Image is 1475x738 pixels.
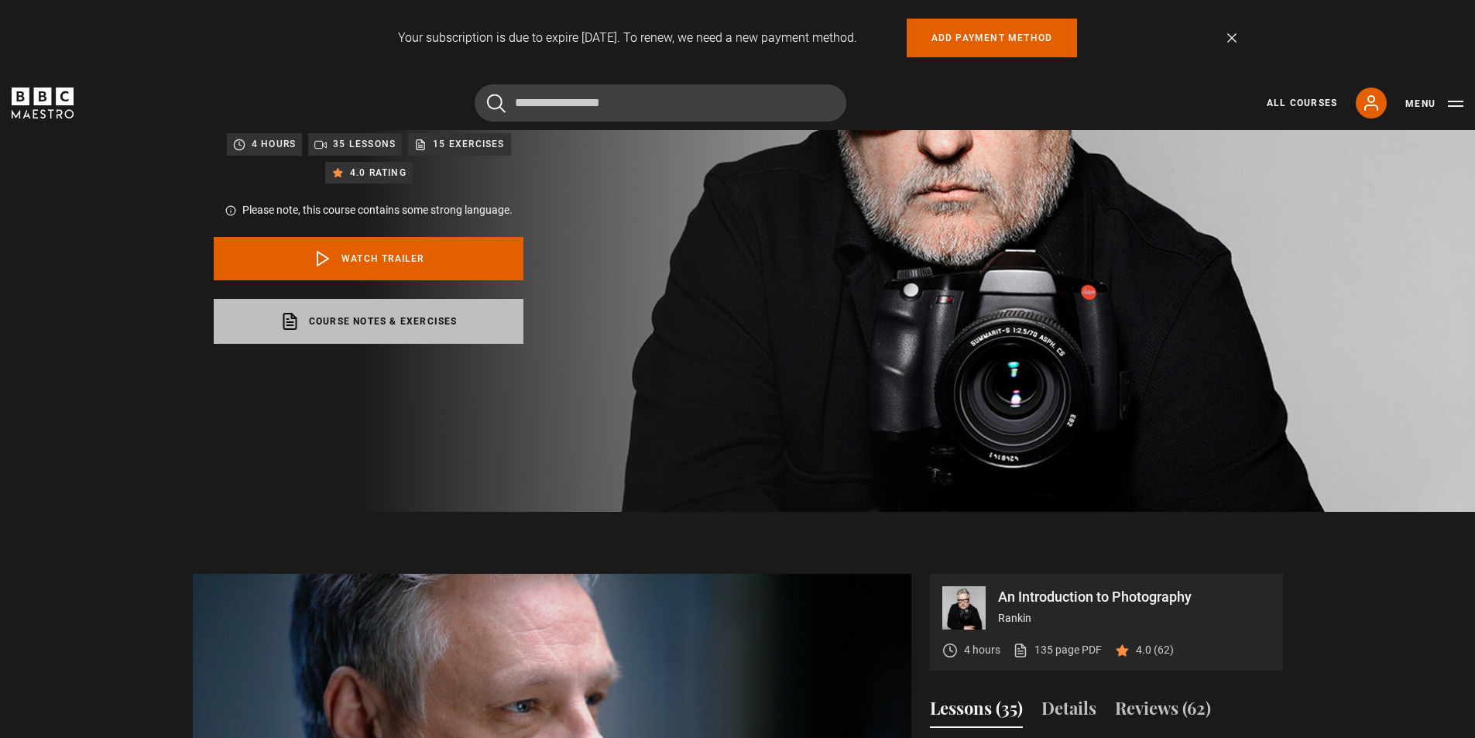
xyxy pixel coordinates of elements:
[1405,96,1463,112] button: Toggle navigation
[964,642,1000,658] p: 4 hours
[1267,96,1337,110] a: All Courses
[214,299,523,344] a: Course notes & exercises
[487,94,506,113] button: Submit the search query
[998,610,1271,626] p: Rankin
[333,136,396,152] p: 35 lessons
[252,136,296,152] p: 4 hours
[907,19,1078,57] a: Add payment method
[475,84,846,122] input: Search
[242,202,513,218] p: Please note, this course contains some strong language.
[998,590,1271,604] p: An Introduction to Photography
[930,695,1023,728] button: Lessons (35)
[398,29,857,47] p: Your subscription is due to expire [DATE]. To renew, we need a new payment method.
[1041,695,1096,728] button: Details
[350,165,406,180] p: 4.0 rating
[1136,642,1174,658] p: 4.0 (62)
[12,88,74,118] svg: BBC Maestro
[214,237,523,280] a: Watch Trailer
[433,136,504,152] p: 15 exercises
[1013,642,1102,658] a: 135 page PDF
[1115,695,1211,728] button: Reviews (62)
